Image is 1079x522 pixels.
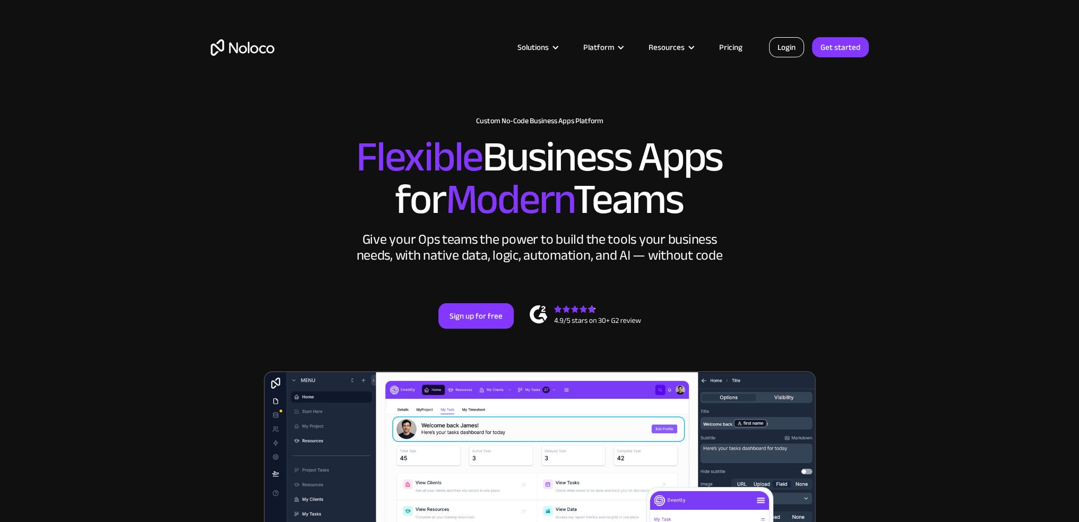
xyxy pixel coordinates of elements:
[354,232,726,263] div: Give your Ops teams the power to build the tools your business needs, with native data, logic, au...
[706,40,756,54] a: Pricing
[649,40,685,54] div: Resources
[356,117,482,196] span: Flexible
[583,40,614,54] div: Platform
[570,40,635,54] div: Platform
[445,160,573,239] span: Modern
[504,40,570,54] div: Solutions
[812,37,869,57] a: Get started
[517,40,549,54] div: Solutions
[211,136,869,221] h2: Business Apps for Teams
[211,117,869,125] h1: Custom No-Code Business Apps Platform
[438,303,514,329] a: Sign up for free
[769,37,804,57] a: Login
[635,40,706,54] div: Resources
[211,39,274,56] a: home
